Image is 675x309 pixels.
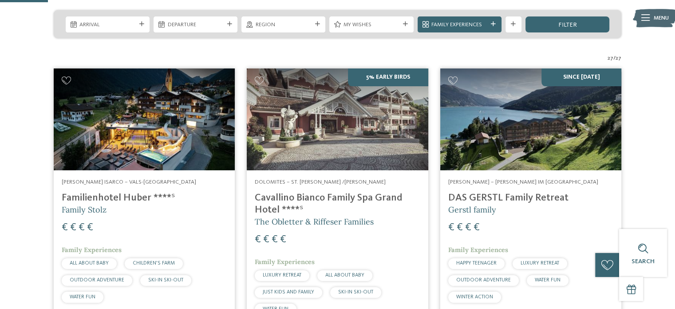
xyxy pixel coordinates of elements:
span: SKI-IN SKI-OUT [338,289,373,295]
span: / [613,54,616,62]
span: Family Experiences [431,21,487,29]
span: OUTDOOR ADVENTURE [456,277,511,283]
h4: Familienhotel Huber ****ˢ [62,192,227,204]
span: € [474,222,480,233]
h4: DAS GERSTL Family Retreat [448,192,613,204]
span: € [457,222,463,233]
img: Looking for family hotels? Find the best ones here! [54,68,235,171]
span: € [255,234,261,245]
span: WINTER ACTION [456,294,493,300]
span: € [62,222,68,233]
span: My wishes [343,21,399,29]
img: Family Spa Grand Hotel Cavallino Bianco ****ˢ [247,68,428,171]
span: € [70,222,76,233]
span: SKI-IN SKI-OUT [148,277,183,283]
span: LUXURY RETREAT [521,261,559,266]
img: Looking for family hotels? Find the best ones here! [440,68,621,171]
span: The Obletter & Riffeser Families [255,217,374,227]
span: Family Stolz [62,205,107,215]
span: LUXURY RETREAT [263,273,301,278]
span: € [465,222,471,233]
span: JUST KIDS AND FAMILY [263,289,314,295]
span: € [280,234,286,245]
span: ALL ABOUT BABY [325,273,364,278]
span: € [79,222,85,233]
span: filter [558,22,576,28]
span: € [87,222,93,233]
span: [PERSON_NAME] Isarco – Vals-[GEOGRAPHIC_DATA] [62,179,196,185]
span: Family Experiences [448,246,508,254]
span: Dolomites – St. [PERSON_NAME] /[PERSON_NAME] [255,179,386,185]
span: CHILDREN’S FARM [133,261,175,266]
span: Gerstl family [448,205,496,215]
span: € [263,234,269,245]
span: Search [632,258,655,265]
h4: Cavallino Bianco Family Spa Grand Hotel ****ˢ [255,192,420,216]
span: WATER FUN [70,294,95,300]
span: 27 [616,54,621,62]
span: [PERSON_NAME] – [PERSON_NAME] im [GEOGRAPHIC_DATA] [448,179,598,185]
span: 27 [608,54,613,62]
span: € [272,234,278,245]
span: € [448,222,454,233]
span: OUTDOOR ADVENTURE [70,277,124,283]
span: WATER FUN [535,277,561,283]
span: Region [256,21,312,29]
span: HAPPY TEENAGER [456,261,497,266]
span: ALL ABOUT BABY [70,261,109,266]
span: Departure [168,21,224,29]
span: Family Experiences [62,246,122,254]
span: Arrival [79,21,135,29]
span: Family Experiences [255,258,315,266]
